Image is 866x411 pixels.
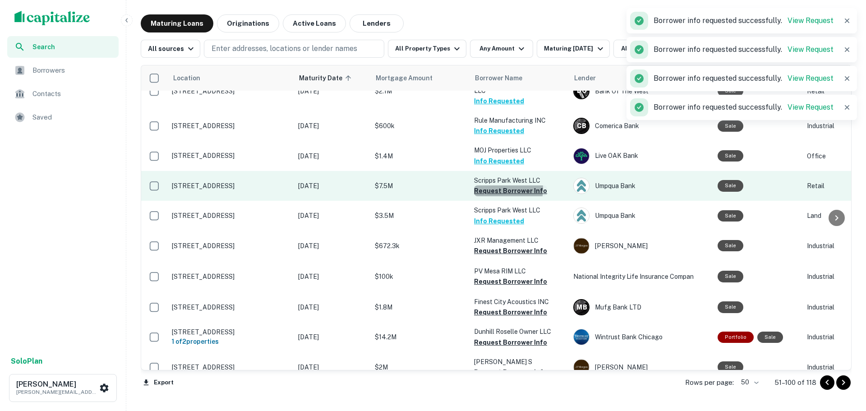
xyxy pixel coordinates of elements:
[574,73,596,83] span: Lender
[573,238,709,254] div: [PERSON_NAME]
[654,102,834,113] p: Borrower info requested successfully.
[474,96,524,106] button: Info Requested
[474,175,564,185] p: Scripps Park West LLC
[294,65,370,91] th: Maturity Date
[807,362,852,372] p: Industrial
[375,332,465,342] p: $14.2M
[172,152,289,160] p: [STREET_ADDRESS]
[718,120,743,132] div: Sale
[7,60,119,81] div: Borrowers
[475,73,522,83] span: Borrower Name
[757,332,783,343] div: Sale
[204,40,384,58] button: Enter addresses, locations or lender names
[654,44,834,55] p: Borrower info requested successfully.
[573,118,709,134] div: Comerica Bank
[370,65,470,91] th: Mortgage Amount
[172,272,289,281] p: [STREET_ADDRESS]
[685,377,734,388] p: Rows per page:
[807,211,852,221] p: Land
[577,86,586,96] p: B O
[11,357,42,365] strong: Solo Plan
[16,388,97,396] p: [PERSON_NAME][EMAIL_ADDRESS][PERSON_NAME][DOMAIN_NAME]
[474,337,547,348] button: Request Borrower Info
[141,40,200,58] button: All sources
[573,272,709,282] p: National Integrity Life Insurance Compan
[788,103,834,111] a: View Request
[574,360,589,375] img: picture
[654,73,834,84] p: Borrower info requested successfully.
[569,65,713,91] th: Lender
[574,148,589,164] img: picture
[573,148,709,164] div: Live OAK Bank
[375,86,465,96] p: $2.1M
[172,122,289,130] p: [STREET_ADDRESS]
[376,73,444,83] span: Mortgage Amount
[14,11,90,25] img: capitalize-logo.png
[172,337,289,346] h6: 1 of 2 properties
[537,40,609,58] button: Maturing [DATE]
[788,45,834,54] a: View Request
[474,367,547,378] button: Request Borrower Info
[375,302,465,312] p: $1.8M
[298,302,366,312] p: [DATE]
[298,362,366,372] p: [DATE]
[574,238,589,254] img: picture
[474,156,524,166] button: Info Requested
[807,121,852,131] p: Industrial
[718,180,743,191] div: Sale
[574,329,589,345] img: picture
[474,307,547,318] button: Request Borrower Info
[298,151,366,161] p: [DATE]
[375,151,465,161] p: $1.4M
[737,376,760,389] div: 50
[807,302,852,312] p: Industrial
[574,208,589,223] img: picture
[172,87,289,95] p: [STREET_ADDRESS]
[375,241,465,251] p: $672.3k
[7,106,119,128] a: Saved
[718,332,754,343] div: This is a portfolio loan with 2 properties
[613,40,659,58] button: All Filters
[573,83,709,99] div: Bank Of The West
[16,381,97,388] h6: [PERSON_NAME]
[375,121,465,131] p: $600k
[718,301,743,313] div: Sale
[573,299,709,315] div: Mufg Bank LTD
[807,272,852,282] p: Industrial
[788,16,834,25] a: View Request
[474,276,547,287] button: Request Borrower Info
[474,297,564,307] p: Finest City Acoustics INC
[7,83,119,105] div: Contacts
[821,339,866,382] iframe: Chat Widget
[172,212,289,220] p: [STREET_ADDRESS]
[298,272,366,282] p: [DATE]
[173,73,200,83] span: Location
[298,211,366,221] p: [DATE]
[807,332,852,342] p: Industrial
[172,363,289,371] p: [STREET_ADDRESS]
[574,178,589,194] img: picture
[470,65,569,91] th: Borrower Name
[32,112,113,123] span: Saved
[172,328,289,336] p: [STREET_ADDRESS]
[212,43,357,54] p: Enter addresses, locations or lender names
[474,216,524,226] button: Info Requested
[474,145,564,155] p: MOJ Properties LLC
[141,14,213,32] button: Maturing Loans
[388,40,466,58] button: All Property Types
[474,266,564,276] p: PV Mesa RIM LLC
[807,151,852,161] p: Office
[718,210,743,222] div: Sale
[718,240,743,251] div: Sale
[299,73,354,83] span: Maturity Date
[544,43,605,54] div: Maturing [DATE]
[836,375,851,390] button: Go to next page
[375,272,465,282] p: $100k
[375,181,465,191] p: $7.5M
[474,327,564,337] p: Dunhill Roselle Owner LLC
[470,40,533,58] button: Any Amount
[32,42,113,52] span: Search
[474,236,564,245] p: JXR Management LLC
